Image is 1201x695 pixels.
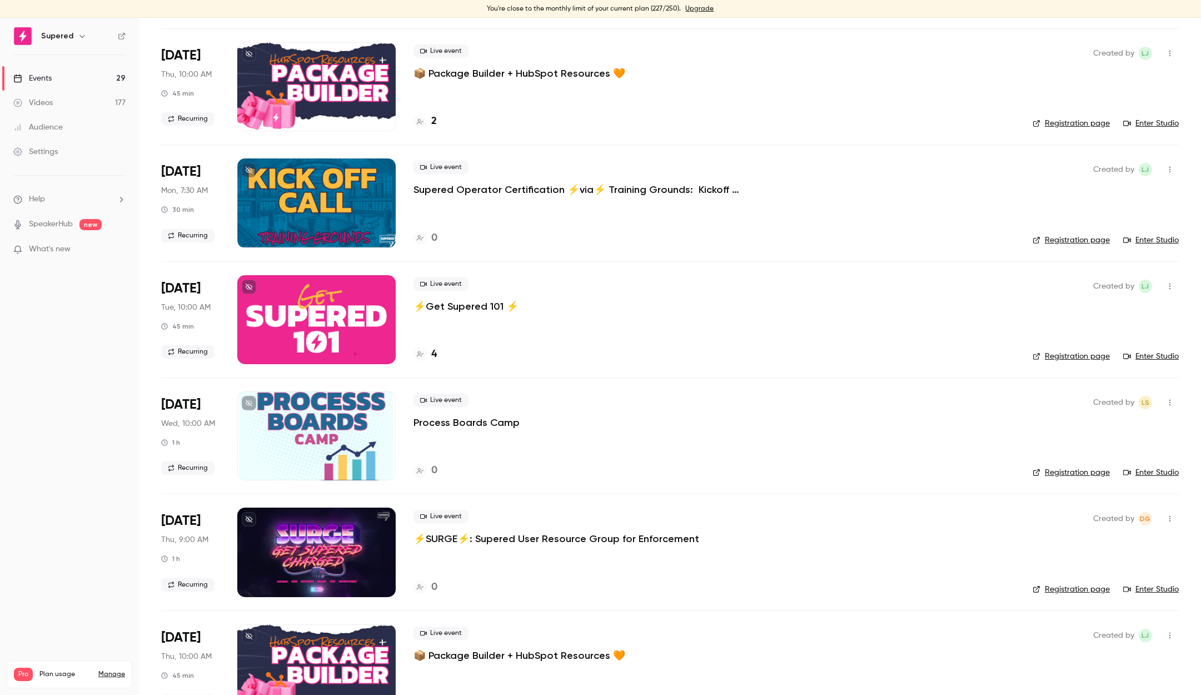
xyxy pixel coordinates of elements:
a: Registration page [1033,467,1110,478]
span: Created by [1093,280,1134,293]
div: 1 h [161,438,180,447]
span: DG [1140,512,1151,525]
div: Sep 29 Mon, 9:30 AM (America/New York) [161,158,220,247]
a: Upgrade [686,4,714,13]
a: ⚡️SURGE⚡️: Supered User Resource Group for Enforcement [413,532,699,545]
span: Mon, 7:30 AM [161,185,208,196]
a: 2 [413,114,437,129]
span: Lindsay John [1139,629,1152,642]
h6: Supered [41,31,73,42]
a: Enter Studio [1123,584,1179,595]
div: Oct 2 Thu, 11:00 AM (America/New York) [161,508,220,597]
span: Created by [1093,396,1134,409]
a: 0 [413,231,437,246]
h4: 0 [431,463,437,478]
span: Live event [413,510,469,523]
a: Registration page [1033,584,1110,595]
a: 📦 Package Builder + HubSpot Resources 🧡 [413,649,625,662]
span: Help [29,193,45,205]
div: Events [13,73,52,84]
span: Recurring [161,461,215,475]
span: Live event [413,394,469,407]
span: [DATE] [161,47,201,64]
span: Lindsay John [1139,280,1152,293]
span: Recurring [161,229,215,242]
span: Thu, 10:00 AM [161,69,212,80]
a: Enter Studio [1123,118,1179,129]
span: LJ [1142,280,1149,293]
div: 30 min [161,205,194,214]
span: LJ [1142,629,1149,642]
div: 45 min [161,671,194,680]
span: Lindsay John [1139,47,1152,60]
span: Created by [1093,512,1134,525]
h4: 4 [431,347,437,362]
a: 0 [413,580,437,595]
span: Tue, 10:00 AM [161,302,211,313]
h4: 2 [431,114,437,129]
span: Lindsey Smith [1139,396,1152,409]
div: Audience [13,122,63,133]
a: Registration page [1033,118,1110,129]
a: Enter Studio [1123,235,1179,246]
a: Registration page [1033,235,1110,246]
span: Thu, 9:00 AM [161,534,208,545]
div: Sep 30 Tue, 12:00 PM (America/New York) [161,275,220,364]
a: Process Boards Camp [413,416,520,429]
span: Created by [1093,47,1134,60]
a: 0 [413,463,437,478]
a: Supered Operator Certification ⚡️via⚡️ Training Grounds: Kickoff Call [413,183,747,196]
span: Wed, 10:00 AM [161,418,215,429]
span: [DATE] [161,163,201,181]
span: Recurring [161,345,215,359]
span: What's new [29,244,71,255]
h4: 0 [431,231,437,246]
a: Manage [98,670,125,679]
div: 1 h [161,554,180,563]
span: Live event [413,627,469,640]
span: Created by [1093,629,1134,642]
span: Live event [413,161,469,174]
div: Oct 1 Wed, 10:00 AM (America/Denver) [161,391,220,480]
div: 45 min [161,322,194,331]
span: Thu, 10:00 AM [161,651,212,662]
a: 📦 Package Builder + HubSpot Resources 🧡 [413,67,625,80]
span: Recurring [161,578,215,592]
span: Recurring [161,112,215,126]
span: Live event [413,44,469,58]
span: LJ [1142,47,1149,60]
a: SpeakerHub [29,219,73,230]
span: Created by [1093,163,1134,176]
span: D'Ana Guiloff [1139,512,1152,525]
span: [DATE] [161,396,201,414]
span: [DATE] [161,280,201,297]
iframe: Noticeable Trigger [112,245,126,255]
a: Enter Studio [1123,351,1179,362]
a: 4 [413,347,437,362]
span: LS [1142,396,1149,409]
img: Supered [14,27,32,45]
span: [DATE] [161,512,201,530]
a: Enter Studio [1123,467,1179,478]
span: Pro [14,668,33,681]
li: help-dropdown-opener [13,193,126,205]
span: Plan usage [39,670,92,679]
div: Settings [13,146,58,157]
span: Live event [413,277,469,291]
h4: 0 [431,580,437,595]
a: Registration page [1033,351,1110,362]
span: Lindsay John [1139,163,1152,176]
div: Videos [13,97,53,108]
a: ⚡️Get Supered 101 ⚡️ [413,300,519,313]
span: [DATE] [161,629,201,647]
div: 45 min [161,89,194,98]
span: LJ [1142,163,1149,176]
span: new [79,219,102,230]
div: Sep 25 Thu, 12:00 PM (America/New York) [161,42,220,131]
